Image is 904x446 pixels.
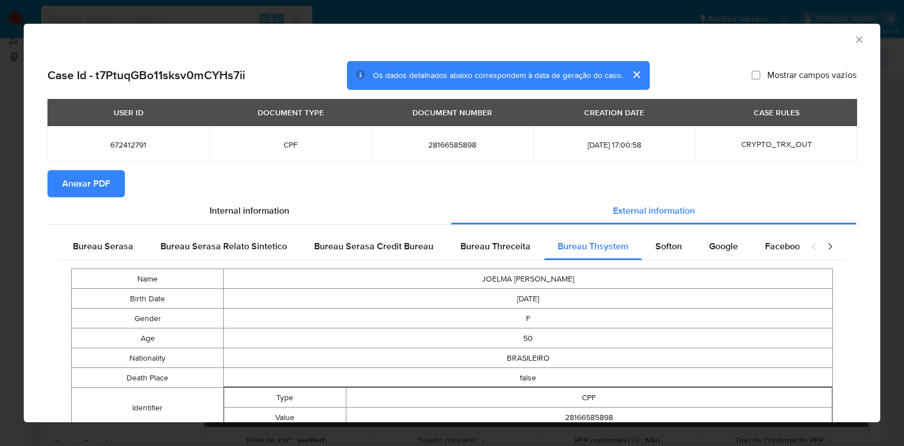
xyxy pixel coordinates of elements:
[460,240,531,253] span: Bureau Threceita
[72,368,224,388] td: Death Place
[24,24,880,422] div: closure-recommendation-modal
[62,171,110,196] span: Anexar PDF
[613,204,695,217] span: External information
[406,103,499,122] div: DOCUMENT NUMBER
[547,140,682,150] span: [DATE] 17:00:58
[224,408,346,427] td: Value
[346,388,832,408] td: CPF
[747,103,806,122] div: CASE RULES
[72,269,224,289] td: Name
[751,71,760,80] input: Mostrar campos vazios
[160,240,287,253] span: Bureau Serasa Relato Sintetico
[854,34,864,44] button: Fechar a janela
[224,348,833,368] td: BRASILEIRO
[47,170,125,197] button: Anexar PDF
[251,103,331,122] div: DOCUMENT TYPE
[72,309,224,328] td: Gender
[72,289,224,309] td: Birth Date
[72,348,224,368] td: Nationality
[385,140,520,150] span: 28166585898
[47,197,857,224] div: Detailed info
[59,233,799,260] div: Detailed external info
[224,328,833,348] td: 50
[655,240,682,253] span: Softon
[224,289,833,309] td: [DATE]
[709,240,738,253] span: Google
[73,240,133,253] span: Bureau Serasa
[47,68,245,83] h2: Case Id - t7PtuqGBo11sksv0mCYHs7ii
[765,240,805,253] span: Facebook
[72,388,224,428] td: Identifier
[314,240,433,253] span: Bureau Serasa Credit Bureau
[623,61,650,88] button: cerrar
[577,103,651,122] div: CREATION DATE
[224,388,346,408] td: Type
[72,328,224,348] td: Age
[346,408,832,427] td: 28166585898
[224,269,833,289] td: JOELMA [PERSON_NAME]
[224,368,833,388] td: false
[223,140,358,150] span: CPF
[767,70,857,81] span: Mostrar campos vazios
[558,240,628,253] span: Bureau Thsystem
[224,309,833,328] td: F
[741,138,812,150] span: CRYPTO_TRX_OUT
[210,204,289,217] span: Internal information
[373,70,623,81] span: Os dados detalhados abaixo correspondem à data de geração do caso.
[107,103,150,122] div: USER ID
[61,140,196,150] span: 672412791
